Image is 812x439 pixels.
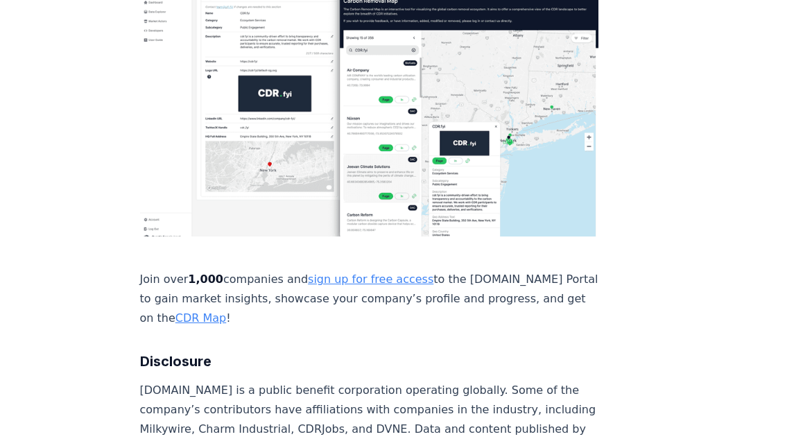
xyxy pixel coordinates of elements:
[140,353,211,370] strong: Disclosure
[175,311,226,325] a: CDR Map
[308,273,433,286] a: sign up for free access
[140,270,599,328] p: Join over companies and to the [DOMAIN_NAME] Portal to gain market insights, showcase your compan...
[188,273,223,286] strong: 1,000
